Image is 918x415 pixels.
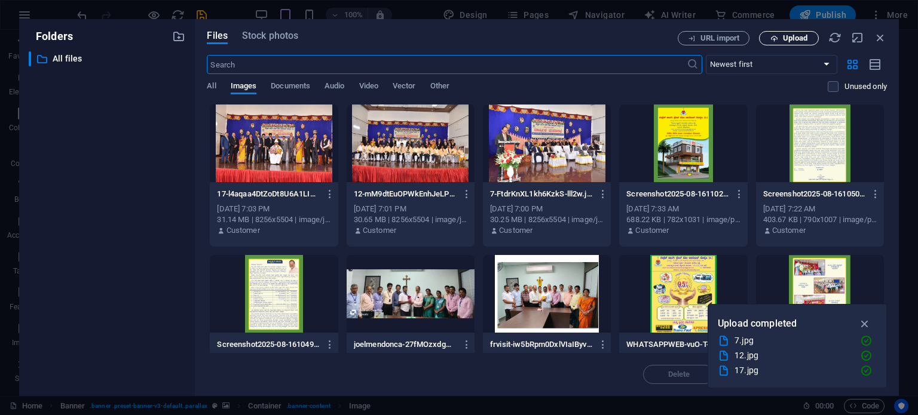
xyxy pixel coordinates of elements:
p: All files [53,52,164,66]
p: Customer [363,225,396,236]
i: Reload [828,31,841,44]
button: URL import [678,31,749,45]
i: Close [874,31,887,44]
p: Screenshot2025-08-16105028-5Oj59WVMiS3uj2n7S4we-Q.png [763,189,866,199]
p: Screenshot2025-08-16110249-qM2Gd86xRzKWPcOg_CABCA.png [626,189,729,199]
div: [DATE] 7:00 PM [490,204,604,214]
p: Displays only files that are not in use on the website. Files added during this session can still... [844,81,887,92]
p: Customer [227,225,260,236]
div: 30.65 MB | 8256x5504 | image/jpeg [354,214,467,225]
span: Audio [325,79,344,96]
span: Files [207,29,228,43]
div: ​ [29,51,31,66]
span: URL import [700,35,739,42]
span: All [207,79,216,96]
p: Upload completed [718,316,797,331]
div: 12.jpg [735,349,850,362]
input: Search [207,55,686,74]
div: 403.67 KB | 790x1007 | image/png [763,214,877,225]
p: frvisit-iw5bRpm0DxlVIaIByvrTRA.png [490,339,593,350]
div: [DATE] 7:22 AM [763,204,877,214]
p: Customer [772,225,806,236]
span: Other [430,79,449,96]
div: 30.25 MB | 8256x5504 | image/jpeg [490,214,604,225]
div: 17.jpg [735,364,850,377]
p: 7-FtdrKnXL1kh6KzkS-lll2w.jpg [490,189,593,199]
span: Upload [783,35,807,42]
button: Upload [759,31,819,45]
div: 7.jpg [735,334,850,348]
p: 17-l4aqaa4DtZoDt8U6A1LIXw.jpg [217,189,320,199]
p: WHATSAPPWEB-vuO-T-N3_Rt74ka-nIfZFw.jpeg [626,339,729,350]
div: [DATE] 7:03 PM [217,204,331,214]
span: Documents [271,79,310,96]
p: Screenshot2025-08-16104915-t2GdrZY_SDHr3ouPXULFPw.png [217,339,320,350]
span: Vector [393,79,416,96]
p: 12-mM9dtEuOPWkEnhJeLPtZdg.jpg [354,189,457,199]
i: Create new folder [172,30,185,43]
span: Images [231,79,257,96]
div: 688.22 KB | 782x1031 | image/png [626,214,740,225]
p: Folders [29,29,73,44]
p: Customer [499,225,533,236]
span: Video [359,79,378,96]
i: Minimize [851,31,864,44]
div: [DATE] 7:33 AM [626,204,740,214]
span: Stock photos [242,29,298,43]
p: Customer [635,225,669,236]
div: [DATE] 7:01 PM [354,204,467,214]
div: 31.14 MB | 8256x5504 | image/jpeg [217,214,331,225]
p: joelmendonca-27fMOzxdgG-fHiUJETd3HQ.jpeg [354,339,457,350]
